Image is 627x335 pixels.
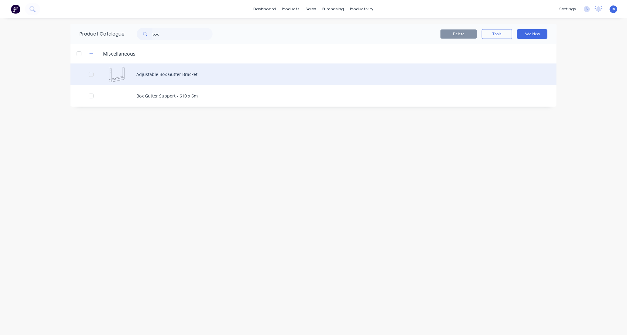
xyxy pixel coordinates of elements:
[70,63,557,85] div: Adjustable Box Gutter BracketAdjustable Box Gutter Bracket
[70,85,557,107] div: Box Gutter Support - 610 x 6m
[70,24,125,44] div: Product Catalogue
[320,5,347,14] div: purchasing
[556,5,579,14] div: settings
[251,5,279,14] a: dashboard
[11,5,20,14] img: Factory
[440,29,477,39] button: Delete
[279,5,303,14] div: products
[303,5,320,14] div: sales
[152,28,213,40] input: Search...
[347,5,377,14] div: productivity
[612,6,615,12] span: IA
[482,29,512,39] button: Tools
[517,29,547,39] button: Add New
[98,50,140,57] div: Miscellaneous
